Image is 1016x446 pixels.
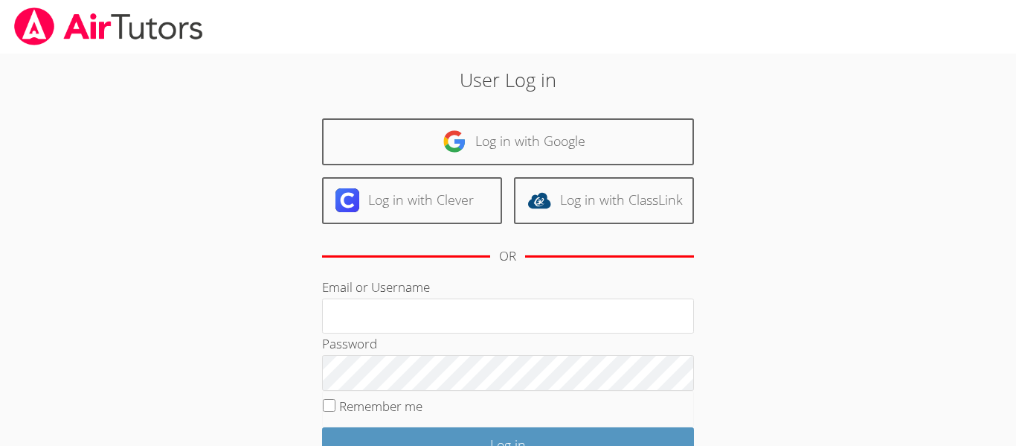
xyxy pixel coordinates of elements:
img: airtutors_banner-c4298cdbf04f3fff15de1276eac7730deb9818008684d7c2e4769d2f7ddbe033.png [13,7,205,45]
img: clever-logo-6eab21bc6e7a338710f1a6ff85c0baf02591cd810cc4098c63d3a4b26e2feb20.svg [335,188,359,212]
h2: User Log in [234,66,782,94]
img: google-logo-50288ca7cdecda66e5e0955fdab243c47b7ad437acaf1139b6f446037453330a.svg [443,130,466,153]
label: Email or Username [322,278,430,296]
a: Log in with ClassLink [514,177,694,224]
a: Log in with Google [322,118,694,165]
label: Password [322,335,377,352]
a: Log in with Clever [322,177,502,224]
img: classlink-logo-d6bb404cc1216ec64c9a2012d9dc4662098be43eaf13dc465df04b49fa7ab582.svg [527,188,551,212]
label: Remember me [339,398,422,415]
div: OR [499,246,516,267]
